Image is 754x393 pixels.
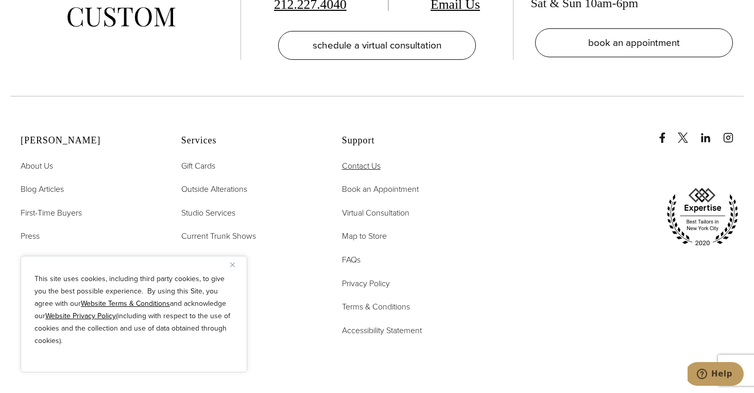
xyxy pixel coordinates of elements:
button: Close [230,258,243,271]
span: Google Reviews [21,254,78,266]
a: Gift Cards [181,159,215,173]
a: Website Terms & Conditions [81,298,170,309]
img: expertise, best tailors in new york city 2020 [661,184,744,250]
span: schedule a virtual consultation [313,38,441,53]
a: Press [21,230,40,243]
a: instagram [723,122,744,143]
a: book an appointment [535,28,733,57]
h2: Support [342,135,477,146]
a: About Us [21,159,53,173]
span: Book an Appointment [342,183,419,195]
span: Map to Store [342,230,387,242]
a: First-Time Buyers [21,206,82,220]
nav: Alan David Footer Nav [21,159,156,314]
nav: Services Footer Nav [181,159,316,243]
span: Virtual Consultation [342,207,409,219]
a: Virtual Consultation [342,206,409,220]
span: Blog Articles [21,183,64,195]
span: About Us [21,160,53,172]
span: Outside Alterations [181,183,247,195]
a: Contact Us [342,159,381,173]
a: Facebook [657,122,676,143]
a: Book an Appointment [342,183,419,196]
a: x/twitter [678,122,698,143]
span: Gift Cards [181,160,215,172]
nav: Support Footer Nav [342,159,477,337]
span: Contact Us [342,160,381,172]
a: Blog Articles [21,183,64,196]
span: FAQs [342,254,361,266]
a: Google Reviews [21,253,78,267]
a: Accessibility Statement [342,324,422,337]
a: Map to Store [342,230,387,243]
span: First-Time Buyers [21,207,82,219]
a: linkedin [700,122,721,143]
span: Studio Services [181,207,235,219]
img: Close [230,263,235,267]
span: Press [21,230,40,242]
h2: Services [181,135,316,146]
span: Privacy Policy [342,277,390,289]
a: Studio Services [181,206,235,220]
a: schedule a virtual consultation [278,31,476,60]
a: Terms & Conditions [342,300,410,314]
a: Privacy Policy [342,277,390,290]
iframe: Opens a widget where you can chat to one of our agents [688,362,744,388]
a: Current Trunk Shows [181,230,256,243]
span: book an appointment [588,35,680,50]
a: Outside Alterations [181,183,247,196]
p: This site uses cookies, including third party cookies, to give you the best possible experience. ... [35,273,233,347]
h2: [PERSON_NAME] [21,135,156,146]
a: FAQs [342,253,361,267]
span: Accessibility Statement [342,324,422,336]
span: Terms & Conditions [342,301,410,313]
a: Website Privacy Policy [45,310,116,321]
span: Current Trunk Shows [181,230,256,242]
